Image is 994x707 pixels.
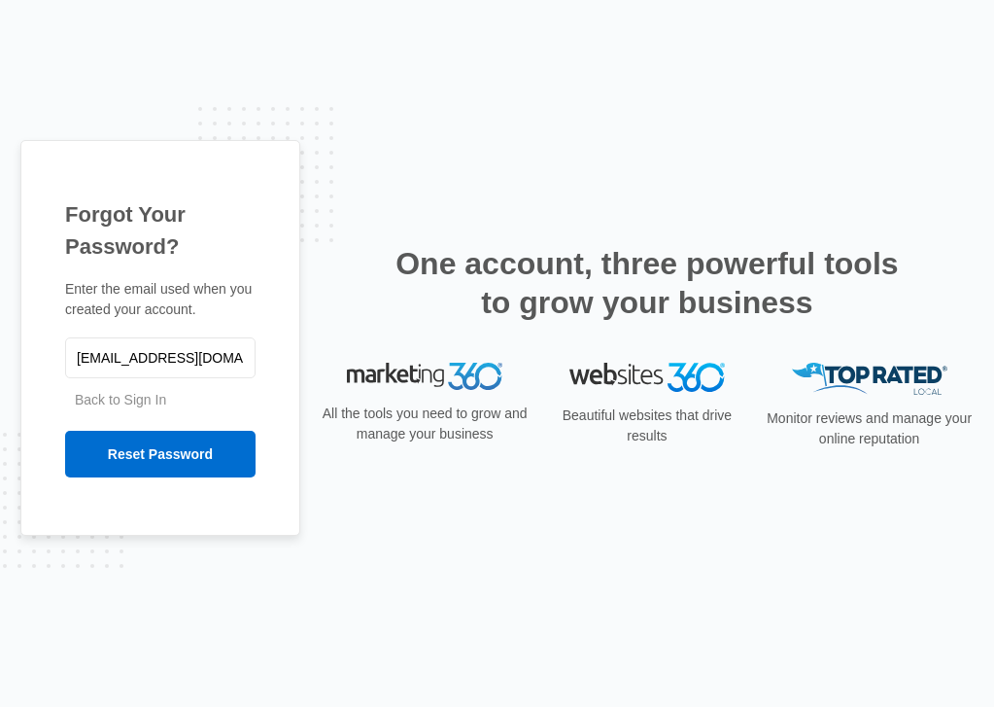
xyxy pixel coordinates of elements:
[65,431,256,477] input: Reset Password
[65,337,256,378] input: Email
[543,406,752,446] p: Beautiful websites that drive results
[569,363,725,391] img: Websites 360
[347,363,502,390] img: Marketing 360
[75,392,166,407] a: Back to Sign In
[65,198,256,263] h1: Forgot Your Password?
[65,279,256,320] p: Enter the email used when you created your account.
[321,404,530,444] p: All the tools you need to grow and manage your business
[792,363,947,395] img: Top Rated Local
[390,244,905,322] h2: One account, three powerful tools to grow your business
[765,408,974,449] p: Monitor reviews and manage your online reputation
